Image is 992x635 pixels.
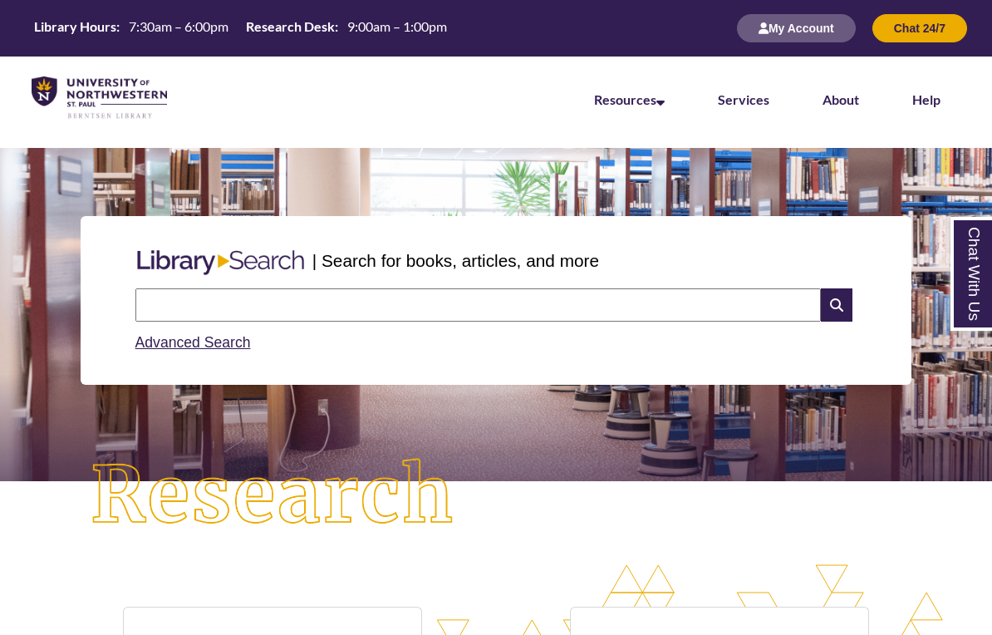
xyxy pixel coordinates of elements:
[594,91,665,107] a: Resources
[821,288,852,322] i: Search
[872,14,967,42] button: Chat 24/7
[27,17,454,38] table: Hours Today
[50,418,496,573] img: Research
[872,21,967,35] a: Chat 24/7
[32,76,167,120] img: UNWSP Library Logo
[737,21,856,35] a: My Account
[129,18,228,34] span: 7:30am – 6:00pm
[27,17,122,36] th: Library Hours:
[135,334,251,351] a: Advanced Search
[129,244,312,282] img: Libary Search
[347,18,447,34] span: 9:00am – 1:00pm
[737,14,856,42] button: My Account
[912,91,940,107] a: Help
[27,17,454,40] a: Hours Today
[239,17,341,36] th: Research Desk:
[312,248,599,273] p: | Search for books, articles, and more
[718,91,769,107] a: Services
[823,91,859,107] a: About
